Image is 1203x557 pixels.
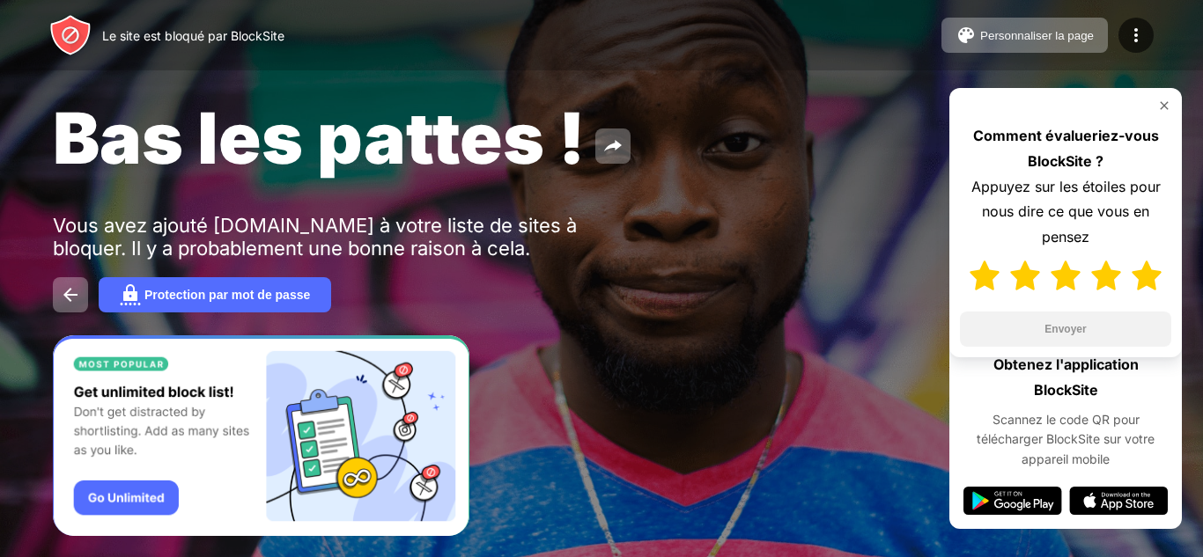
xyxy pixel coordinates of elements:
[1010,260,1040,290] img: star-full.svg
[602,136,624,157] img: share.svg
[960,311,1171,347] button: Envoyer
[1157,99,1171,113] img: rate-us-close.svg
[99,277,331,312] button: Protection par mot de passe
[971,178,1161,246] font: Appuyez sur les étoiles pour nous dire ce que vous en pensez
[1132,260,1162,290] img: star-full.svg
[980,29,1094,42] font: Personnaliser la page
[956,25,977,46] img: pallet.svg
[60,284,81,305] img: back.svg
[977,412,1155,466] font: Scannez le code QR pour télécharger BlockSite sur votre appareil mobile
[1051,260,1081,290] img: star-full.svg
[120,284,141,305] img: password.svg
[941,18,1108,53] button: Personnaliser la page
[1126,25,1147,46] img: menu-icon.svg
[102,28,284,43] font: Le site est bloqué par BlockSite
[1044,323,1086,335] font: Envoyer
[144,288,310,302] font: Protection par mot de passe
[1069,487,1168,515] img: app-store.svg
[53,214,577,260] font: Vous avez ajouté [DOMAIN_NAME] à votre liste de sites à bloquer. Il y a probablement une bonne ra...
[973,127,1159,170] font: Comment évalueriez-vous BlockSite ?
[53,95,585,180] font: Bas les pattes !
[970,260,1000,290] img: star-full.svg
[963,487,1062,515] img: google-play.svg
[49,14,92,56] img: header-logo.svg
[1091,260,1121,290] img: star-full.svg
[53,335,469,537] iframe: Bannière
